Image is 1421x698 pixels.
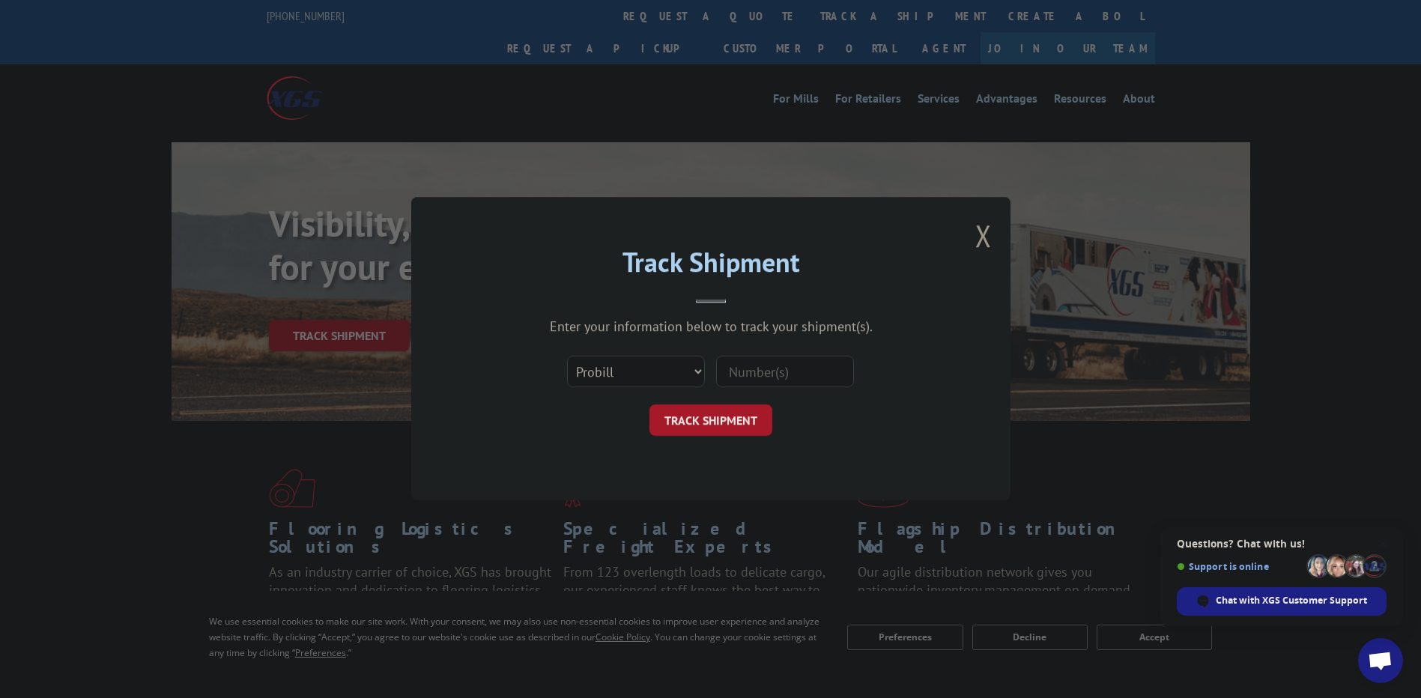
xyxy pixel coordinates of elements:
[1358,638,1403,683] div: Open chat
[486,318,936,336] div: Enter your information below to track your shipment(s).
[1177,561,1303,572] span: Support is online
[1177,538,1387,550] span: Questions? Chat with us!
[649,405,772,437] button: TRACK SHIPMENT
[1374,535,1392,553] span: Close chat
[486,252,936,280] h2: Track Shipment
[975,216,992,255] button: Close modal
[716,356,854,388] input: Number(s)
[1177,587,1387,616] div: Chat with XGS Customer Support
[1216,594,1367,607] span: Chat with XGS Customer Support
